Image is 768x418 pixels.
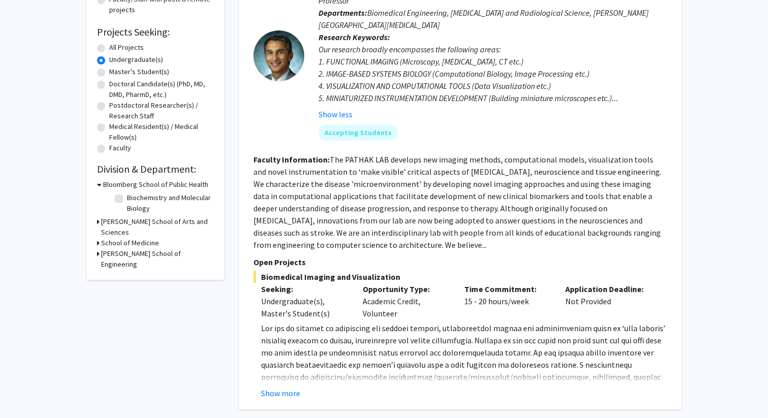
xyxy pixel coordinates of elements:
[253,154,330,165] b: Faculty Information:
[558,283,659,319] div: Not Provided
[109,67,169,77] label: Master's Student(s)
[253,271,667,283] span: Biomedical Imaging and Visualization
[253,154,661,250] fg-read-more: The PATHAK LAB develops new imaging methods, computational models, visualization tools and novel ...
[363,283,449,295] p: Opportunity Type:
[318,8,367,18] b: Departments:
[101,216,214,238] h3: [PERSON_NAME] School of Arts and Sciences
[103,179,208,190] h3: Bloomberg School of Public Health
[109,54,163,65] label: Undergraduate(s)
[355,283,457,319] div: Academic Credit, Volunteer
[318,108,353,120] button: Show less
[253,256,667,268] p: Open Projects
[565,283,652,295] p: Application Deadline:
[101,238,159,248] h3: School of Medicine
[109,121,214,143] label: Medical Resident(s) / Medical Fellow(s)
[261,387,300,399] button: Show more
[261,295,347,319] div: Undergraduate(s), Master's Student(s)
[109,42,144,53] label: All Projects
[318,8,649,30] span: Biomedical Engineering, [MEDICAL_DATA] and Radiological Science, [PERSON_NAME][GEOGRAPHIC_DATA][M...
[127,192,211,214] label: Biochemistry and Molecular Biology
[457,283,558,319] div: 15 - 20 hours/week
[101,248,214,270] h3: [PERSON_NAME] School of Engineering
[464,283,551,295] p: Time Commitment:
[109,100,214,121] label: Postdoctoral Researcher(s) / Research Staff
[318,124,398,141] mat-chip: Accepting Students
[318,32,390,42] b: Research Keywords:
[8,372,43,410] iframe: Chat
[97,163,214,175] h2: Division & Department:
[97,26,214,38] h2: Projects Seeking:
[318,43,667,104] div: Our research broadly encompasses the following areas: 1. FUNCTIONAL IMAGING (Microscopy, [MEDICAL...
[261,283,347,295] p: Seeking:
[109,79,214,100] label: Doctoral Candidate(s) (PhD, MD, DMD, PharmD, etc.)
[109,143,131,153] label: Faculty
